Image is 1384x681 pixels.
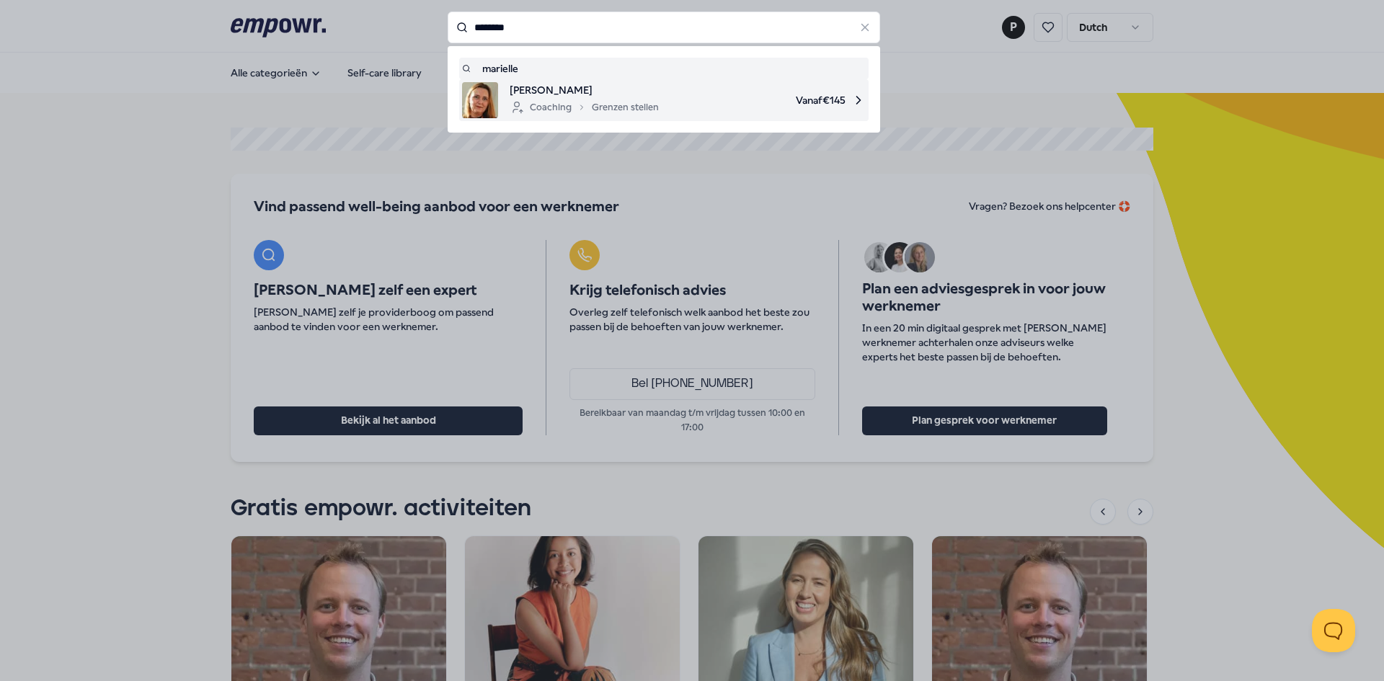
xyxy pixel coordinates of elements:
[670,82,866,118] span: Vanaf € 145
[462,82,498,118] img: product image
[448,12,880,43] input: Search for products, categories or subcategories
[462,82,866,118] a: product image[PERSON_NAME]CoachingGrenzen stellenVanaf€145
[462,61,866,76] a: marielle
[1312,609,1355,652] iframe: Help Scout Beacon - Open
[510,82,659,98] span: [PERSON_NAME]
[510,99,659,116] div: Coaching Grenzen stellen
